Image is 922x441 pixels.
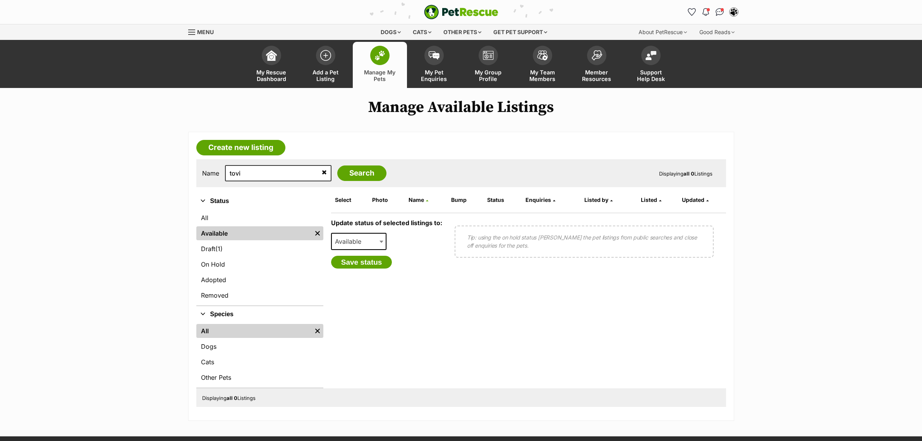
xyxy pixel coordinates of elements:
[196,355,323,369] a: Cats
[686,6,740,18] ul: Account quick links
[196,196,323,206] button: Status
[471,69,506,82] span: My Group Profile
[331,219,442,227] label: Update status of selected listings to:
[312,226,323,240] a: Remove filter
[624,42,678,88] a: Support Help Desk
[337,165,386,181] input: Search
[659,171,713,177] span: Displaying Listings
[196,140,285,155] a: Create new listing
[646,51,656,60] img: help-desk-icon-fdf02630f3aa405de69fd3d07c3f3aa587a6932b1a1747fa1d2bba05be0121f9.svg
[591,50,602,60] img: member-resources-icon-8e73f808a243e03378d46382f2149f9095a855e16c252ad45f914b54edf8863c.svg
[484,194,522,206] th: Status
[537,50,548,60] img: team-members-icon-5396bd8760b3fe7c0b43da4ab00e1e3bb1a5d9ba89233759b79545d2d3fc5d0d.svg
[634,69,668,82] span: Support Help Desk
[308,69,343,82] span: Add a Pet Listing
[409,196,424,203] span: Name
[409,196,428,203] a: Name
[188,24,219,38] a: Menu
[461,42,515,88] a: My Group Profile
[716,8,724,16] img: chat-41dd97257d64d25036548639549fe6c8038ab92f7586957e7f3b1b290dea8141.svg
[714,6,726,18] a: Conversations
[525,196,555,203] a: Enquiries
[438,24,487,40] div: Other pets
[196,209,323,305] div: Status
[196,257,323,271] a: On Hold
[332,236,369,247] span: Available
[215,244,223,253] span: (1)
[641,196,661,203] a: Listed
[196,322,323,388] div: Species
[515,42,570,88] a: My Team Members
[429,51,440,60] img: pet-enquiries-icon-7e3ad2cf08bfb03b45e93fb7055b45f3efa6380592205ae92323e6603595dc1f.svg
[331,233,387,250] span: Available
[579,69,614,82] span: Member Resources
[196,288,323,302] a: Removed
[584,196,613,203] a: Listed by
[424,5,498,19] img: logo-e224e6f780fb5917bec1dbf3a21bbac754714ae5b6737aabdf751b685950b380.svg
[700,6,712,18] button: Notifications
[202,395,256,401] span: Displaying Listings
[407,24,437,40] div: Cats
[694,24,740,40] div: Good Reads
[448,194,483,206] th: Bump
[353,42,407,88] a: Manage My Pets
[483,51,494,60] img: group-profile-icon-3fa3cf56718a62981997c0bc7e787c4b2cf8bcc04b72c1350f741eb67cf2f40e.svg
[196,339,323,353] a: Dogs
[682,196,709,203] a: Updated
[570,42,624,88] a: Member Resources
[683,171,694,177] strong: all 0
[686,6,698,18] a: Favourites
[312,324,323,338] a: Remove filter
[417,69,452,82] span: My Pet Enquiries
[196,226,312,240] a: Available
[682,196,704,203] span: Updated
[196,324,312,338] a: All
[244,42,299,88] a: My Rescue Dashboard
[332,194,368,206] th: Select
[374,50,385,60] img: manage-my-pets-icon-02211641906a0b7f246fdf0571729dbe1e7629f14944591b6c1af311fb30b64b.svg
[702,8,709,16] img: notifications-46538b983faf8c2785f20acdc204bb7945ddae34d4c08c2a6579f10ce5e182be.svg
[227,395,237,401] strong: all 0
[320,50,331,61] img: add-pet-listing-icon-0afa8454b4691262ce3f59096e99ab1cd57d4a30225e0717b998d2c9b9846f56.svg
[266,50,277,61] img: dashboard-icon-eb2f2d2d3e046f16d808141f083e7271f6b2e854fb5c12c21221c1fb7104beca.svg
[633,24,692,40] div: About PetRescue
[488,24,553,40] div: Get pet support
[254,69,289,82] span: My Rescue Dashboard
[197,29,214,35] span: Menu
[424,5,498,19] a: PetRescue
[369,194,405,206] th: Photo
[730,8,738,16] img: Lynda Smith profile pic
[362,69,397,82] span: Manage My Pets
[728,6,740,18] button: My account
[299,42,353,88] a: Add a Pet Listing
[525,69,560,82] span: My Team Members
[196,309,323,319] button: Species
[641,196,657,203] span: Listed
[584,196,608,203] span: Listed by
[331,256,392,269] button: Save status
[196,370,323,384] a: Other Pets
[467,233,701,250] p: Tip: using the on hold status [PERSON_NAME] the pet listings from public searches and close off e...
[202,170,219,177] label: Name
[407,42,461,88] a: My Pet Enquiries
[375,24,406,40] div: Dogs
[525,196,551,203] span: translation missing: en.admin.listings.index.attributes.enquiries
[196,211,323,225] a: All
[196,273,323,287] a: Adopted
[196,242,323,256] a: Draft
